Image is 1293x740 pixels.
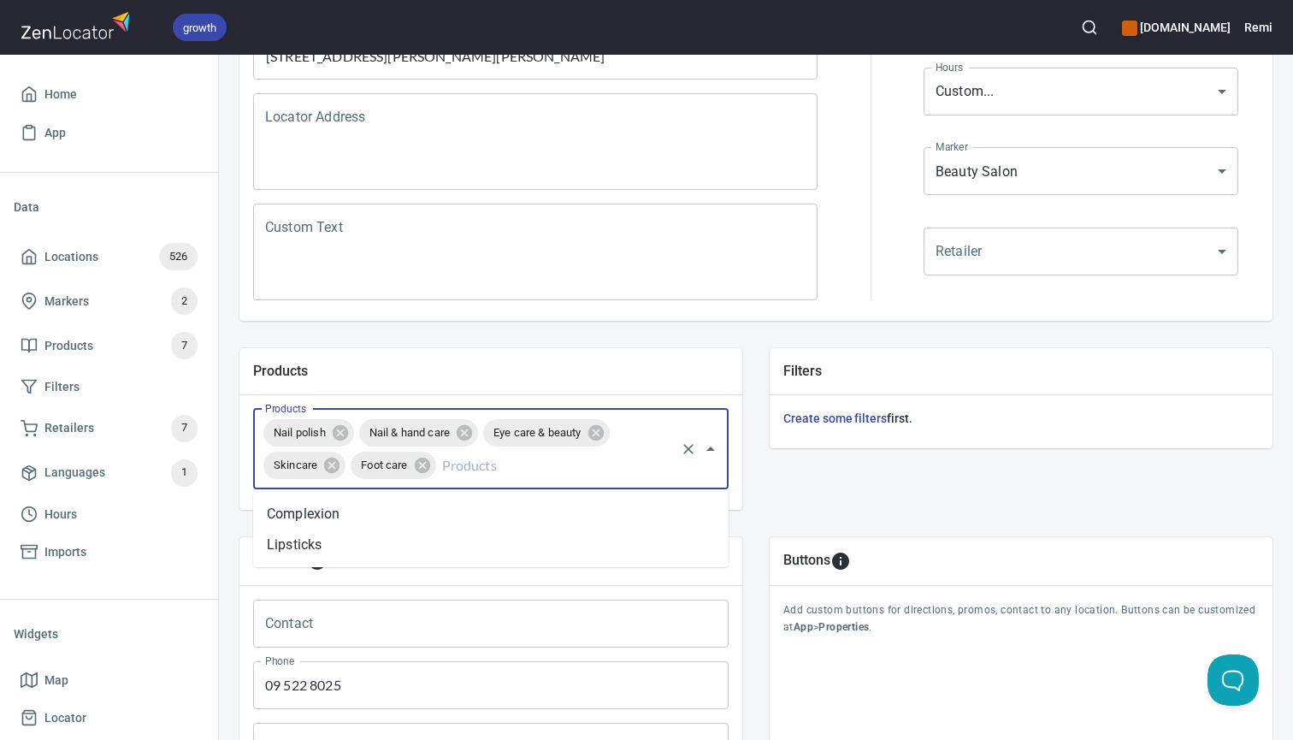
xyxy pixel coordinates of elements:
a: Home [14,75,204,114]
a: Locations526 [14,234,204,279]
button: color-CE600E [1122,21,1137,36]
button: Clear [676,437,700,461]
span: Imports [44,542,86,563]
h6: first. [783,409,1259,428]
a: Retailers7 [14,406,204,451]
div: Foot care [351,452,435,479]
a: Products7 [14,323,204,368]
div: Nail polish [263,419,354,447]
div: Beauty Salon [924,147,1238,195]
div: Skincare [263,452,345,479]
span: Eye care & beauty [483,424,592,441]
span: Home [44,84,77,105]
a: Hours [14,495,204,534]
h6: Remi [1244,18,1272,37]
span: App [44,122,66,144]
div: Custom... [924,68,1238,115]
button: Remi [1244,9,1272,46]
div: Nail & hand care [359,419,478,447]
span: Filters [44,376,80,398]
span: Products [44,335,93,357]
svg: To add custom buttons for locations, please go to Apps > Properties > Buttons. [830,551,851,571]
h5: Filters [783,362,1259,380]
span: Locator [44,707,86,729]
li: Lipsticks [253,530,729,560]
span: 1 [171,463,198,482]
a: Markers2 [14,279,204,323]
div: growth [173,14,227,41]
b: Properties [818,621,869,633]
span: 7 [171,418,198,438]
h5: Products [253,362,729,380]
input: Products [439,449,673,482]
h6: [DOMAIN_NAME] [1122,18,1231,37]
li: Complexion [253,499,729,530]
span: Nail polish [263,424,336,441]
button: Close [699,437,723,461]
li: Widgets [14,613,204,654]
span: Locations [44,246,98,268]
div: Manage your apps [1122,9,1231,46]
a: Locator [14,699,204,737]
iframe: Help Scout Beacon - Open [1207,654,1259,706]
span: 526 [159,247,198,267]
span: Languages [44,462,105,483]
span: growth [173,19,227,37]
span: 7 [171,336,198,356]
span: Retailers [44,417,94,439]
a: Imports [14,533,204,571]
b: App [794,621,813,633]
span: Skincare [263,457,328,473]
span: Hours [44,504,77,525]
span: Foot care [351,457,417,473]
div: ​ [924,228,1238,275]
a: Create some filters [783,411,887,425]
a: App [14,114,204,152]
div: Eye care & beauty [483,419,610,447]
a: Filters [14,368,204,406]
img: zenlocator [21,7,135,44]
li: Data [14,186,204,228]
span: 2 [171,292,198,311]
span: Markers [44,291,89,312]
p: Add custom buttons for directions, promos, contact to any location. Buttons can be customized at > . [783,602,1259,636]
h5: Buttons [783,551,830,571]
a: Map [14,661,204,700]
span: Map [44,670,68,691]
a: Languages1 [14,451,204,495]
span: Nail & hand care [359,424,460,441]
